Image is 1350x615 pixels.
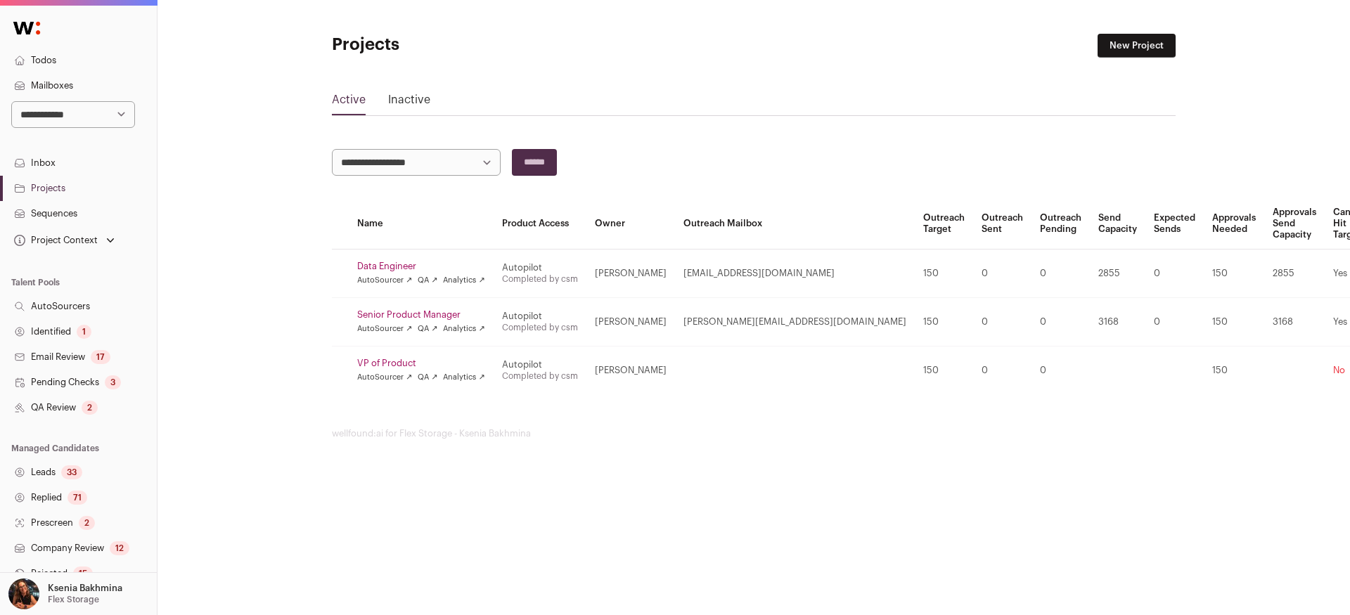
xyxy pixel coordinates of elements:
[6,578,125,609] button: Open dropdown
[915,250,973,298] td: 150
[418,372,437,383] a: QA ↗
[1204,250,1264,298] td: 150
[8,578,39,609] img: 13968079-medium_jpg
[675,298,915,347] td: [PERSON_NAME][EMAIL_ADDRESS][DOMAIN_NAME]
[332,428,1176,439] footer: wellfound:ai for Flex Storage - Ksenia Bakhmina
[675,250,915,298] td: [EMAIL_ADDRESS][DOMAIN_NAME]
[1204,198,1264,250] th: Approvals Needed
[79,516,95,530] div: 2
[1145,250,1204,298] td: 0
[11,231,117,250] button: Open dropdown
[388,91,430,114] a: Inactive
[6,14,48,42] img: Wellfound
[1333,365,1345,375] span: No
[1145,198,1204,250] th: Expected Sends
[502,323,578,332] a: Completed by csm
[1264,298,1325,347] td: 3168
[61,465,82,479] div: 33
[105,375,121,389] div: 3
[973,250,1031,298] td: 0
[973,298,1031,347] td: 0
[357,358,485,369] a: VP of Product
[1090,250,1145,298] td: 2855
[443,372,484,383] a: Analytics ↗
[110,541,129,555] div: 12
[915,298,973,347] td: 150
[73,567,93,581] div: 15
[586,250,675,298] td: [PERSON_NAME]
[1098,34,1176,58] a: New Project
[1031,298,1090,347] td: 0
[48,583,122,594] p: Ksenia Bakhmina
[443,275,484,286] a: Analytics ↗
[332,91,366,114] a: Active
[1204,298,1264,347] td: 150
[77,325,91,339] div: 1
[357,309,485,321] a: Senior Product Manager
[502,359,578,370] div: Autopilot
[332,34,613,56] h1: Projects
[675,198,915,250] th: Outreach Mailbox
[502,311,578,322] div: Autopilot
[357,372,412,383] a: AutoSourcer ↗
[586,298,675,347] td: [PERSON_NAME]
[915,347,973,395] td: 150
[82,401,98,415] div: 2
[48,594,99,605] p: Flex Storage
[357,323,412,335] a: AutoSourcer ↗
[443,323,484,335] a: Analytics ↗
[349,198,494,250] th: Name
[586,198,675,250] th: Owner
[1264,250,1325,298] td: 2855
[1204,347,1264,395] td: 150
[357,261,485,272] a: Data Engineer
[91,350,110,364] div: 17
[418,275,437,286] a: QA ↗
[1031,198,1090,250] th: Outreach Pending
[915,198,973,250] th: Outreach Target
[1090,198,1145,250] th: Send Capacity
[418,323,437,335] a: QA ↗
[973,347,1031,395] td: 0
[502,372,578,380] a: Completed by csm
[1031,250,1090,298] td: 0
[502,275,578,283] a: Completed by csm
[1145,298,1204,347] td: 0
[494,198,586,250] th: Product Access
[1090,298,1145,347] td: 3168
[586,347,675,395] td: [PERSON_NAME]
[1031,347,1090,395] td: 0
[67,491,87,505] div: 71
[11,235,98,246] div: Project Context
[1264,198,1325,250] th: Approvals Send Capacity
[973,198,1031,250] th: Outreach Sent
[357,275,412,286] a: AutoSourcer ↗
[502,262,578,273] div: Autopilot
